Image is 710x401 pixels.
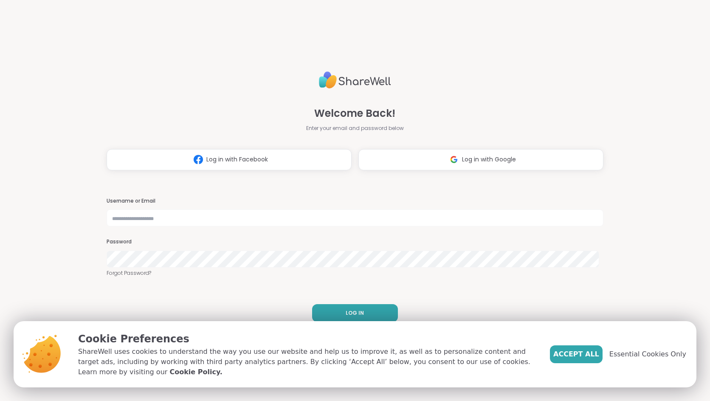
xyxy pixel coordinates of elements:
p: Cookie Preferences [78,331,536,347]
span: Welcome Back! [314,106,395,121]
a: Cookie Policy. [169,367,222,377]
button: Log in with Google [358,149,603,170]
h3: Password [107,238,603,246]
span: Essential Cookies Only [609,349,686,359]
span: Accept All [553,349,599,359]
span: LOG IN [346,309,364,317]
img: ShareWell Logo [319,68,391,92]
a: Forgot Password? [107,269,603,277]
button: Accept All [550,345,603,363]
span: Log in with Google [462,155,516,164]
h3: Username or Email [107,198,603,205]
button: LOG IN [312,304,398,322]
button: Log in with Facebook [107,149,352,170]
span: Log in with Facebook [206,155,268,164]
span: Enter your email and password below [306,124,404,132]
img: ShareWell Logomark [190,152,206,167]
p: ShareWell uses cookies to understand the way you use our website and help us to improve it, as we... [78,347,536,377]
img: ShareWell Logomark [446,152,462,167]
